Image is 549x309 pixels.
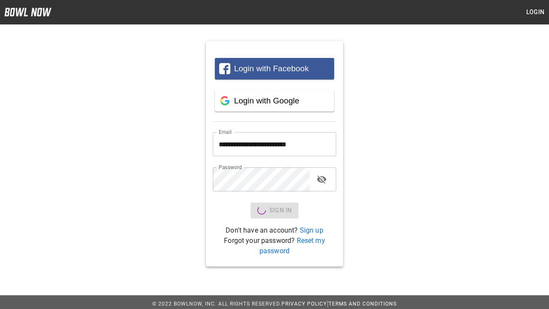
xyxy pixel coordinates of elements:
a: Terms and Conditions [329,301,397,307]
span: Login with Facebook [234,64,309,73]
button: Login with Facebook [215,58,334,79]
a: Sign up [300,226,323,234]
button: toggle password visibility [313,171,330,188]
a: Reset my password [259,236,325,255]
button: Login [522,4,549,20]
p: Forgot your password? [213,236,336,256]
span: Login with Google [234,96,299,105]
span: © 2022 BowlNow, Inc. All Rights Reserved. [152,301,281,307]
a: Privacy Policy [281,301,327,307]
p: Don't have an account? [213,225,336,236]
img: logo [4,8,51,16]
button: Login with Google [215,90,334,112]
